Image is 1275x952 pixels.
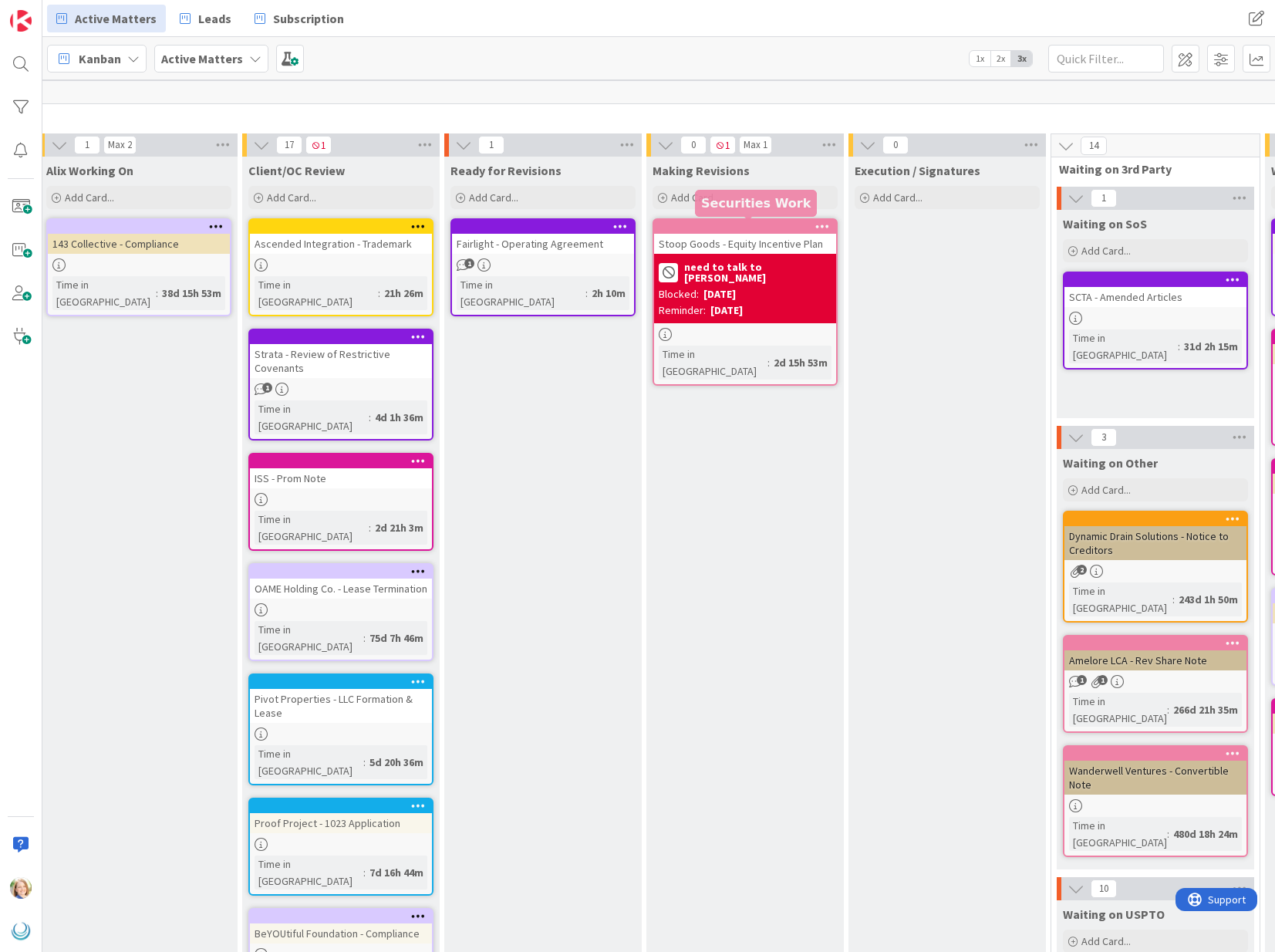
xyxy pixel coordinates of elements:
[1175,591,1242,608] div: 243d 1h 50m
[48,220,230,254] div: 143 Collective - Compliance
[371,519,427,536] div: 2d 21h 3m
[1063,272,1248,370] a: SCTA - Amended ArticlesTime in [GEOGRAPHIC_DATA]:31d 2h 15m
[1091,879,1117,898] span: 10
[250,910,432,944] div: BeYOUtiful Foundation - Compliance
[1064,761,1246,795] div: Wanderwell Ventures - Convertible Note
[108,141,132,149] div: Max 2
[671,191,720,204] span: Add Card...
[250,468,432,488] div: ISS - Prom Note
[1063,635,1248,733] a: Amelore LCA - Rev Share NoteTime in [GEOGRAPHIC_DATA]:266d 21h 35m
[161,51,243,66] b: Active Matters
[248,218,433,316] a: Ascended Integration - TrademarkTime in [GEOGRAPHIC_DATA]:21h 26m
[250,579,432,599] div: OAME Holding Co. - Lease Termination
[1077,675,1087,685] span: 1
[10,920,32,942] img: avatar
[653,163,750,178] span: Making Revisions
[710,302,743,319] div: [DATE]
[1011,51,1032,66] span: 3x
[873,191,923,204] span: Add Card...
[46,163,133,178] span: Alix Working On
[65,191,114,204] span: Add Card...
[1081,934,1131,948] span: Add Card...
[1167,701,1169,718] span: :
[250,675,432,723] div: Pivot Properties - LLC Formation & Lease
[680,136,707,154] span: 0
[1077,565,1087,575] span: 2
[588,285,629,302] div: 2h 10m
[744,141,767,149] div: Max 1
[10,877,32,899] img: AD
[262,383,272,393] span: 1
[1064,636,1246,670] div: Amelore LCA - Rev Share Note
[1167,825,1169,842] span: :
[1064,747,1246,795] div: Wanderwell Ventures - Convertible Note
[464,258,474,268] span: 1
[46,218,231,316] a: 143 Collective - ComplianceTime in [GEOGRAPHIC_DATA]:38d 15h 53m
[255,400,369,434] div: Time in [GEOGRAPHIC_DATA]
[659,302,706,319] div: Reminder:
[158,285,225,302] div: 38d 15h 53m
[1091,189,1117,208] span: 1
[1081,483,1131,497] span: Add Card...
[585,285,588,302] span: :
[1064,526,1246,560] div: Dynamic Drain Solutions - Notice to Creditors
[478,136,504,154] span: 1
[363,864,366,881] span: :
[75,9,157,28] span: Active Matters
[1064,287,1246,307] div: SCTA - Amended Articles
[710,136,736,154] span: 1
[1064,650,1246,670] div: Amelore LCA - Rev Share Note
[1059,161,1240,177] span: Waiting on 3rd Party
[10,10,32,32] img: Visit kanbanzone.com
[250,813,432,833] div: Proof Project - 1023 Application
[654,220,836,254] div: Stoop Goods - Equity Incentive Plan
[250,689,432,723] div: Pivot Properties - LLC Formation & Lease
[250,454,432,488] div: ISS - Prom Note
[1091,428,1117,447] span: 3
[250,220,432,254] div: Ascended Integration - Trademark
[1098,675,1108,685] span: 1
[255,856,363,890] div: Time in [GEOGRAPHIC_DATA]
[363,630,366,646] span: :
[1169,825,1242,842] div: 480d 18h 24m
[1063,455,1158,471] span: Waiting on Other
[276,136,302,154] span: 17
[250,344,432,378] div: Strata - Review of Restrictive Covenants
[1048,45,1164,73] input: Quick Filter...
[52,276,156,310] div: Time in [GEOGRAPHIC_DATA]
[1063,216,1147,231] span: Waiting on SoS
[156,285,158,302] span: :
[457,276,585,310] div: Time in [GEOGRAPHIC_DATA]
[659,346,767,380] div: Time in [GEOGRAPHIC_DATA]
[248,329,433,441] a: Strata - Review of Restrictive CovenantsTime in [GEOGRAPHIC_DATA]:4d 1h 36m
[450,163,562,178] span: Ready for Revisions
[1178,338,1180,355] span: :
[47,5,166,32] a: Active Matters
[248,453,433,551] a: ISS - Prom NoteTime in [GEOGRAPHIC_DATA]:2d 21h 3m
[255,621,363,655] div: Time in [GEOGRAPHIC_DATA]
[250,330,432,378] div: Strata - Review of Restrictive Covenants
[255,276,378,310] div: Time in [GEOGRAPHIC_DATA]
[450,218,636,316] a: Fairlight - Operating AgreementTime in [GEOGRAPHIC_DATA]:2h 10m
[469,191,518,204] span: Add Card...
[855,163,980,178] span: Execution / Signatures
[198,9,231,28] span: Leads
[1063,906,1165,922] span: Waiting on USPTO
[1069,329,1178,363] div: Time in [GEOGRAPHIC_DATA]
[1069,582,1172,616] div: Time in [GEOGRAPHIC_DATA]
[250,923,432,944] div: BeYOUtiful Foundation - Compliance
[363,754,366,771] span: :
[653,218,838,386] a: Stoop Goods - Equity Incentive Planneed to talk to [PERSON_NAME]Blocked:[DATE]Reminder:[DATE]Time...
[970,51,990,66] span: 1x
[1081,137,1107,155] span: 14
[305,136,332,154] span: 1
[703,286,736,302] div: [DATE]
[255,745,363,779] div: Time in [GEOGRAPHIC_DATA]
[248,163,345,178] span: Client/OC Review
[79,49,121,68] span: Kanban
[701,196,811,211] h5: Securities Work
[250,565,432,599] div: OAME Holding Co. - Lease Termination
[452,234,634,254] div: Fairlight - Operating Agreement
[1180,338,1242,355] div: 31d 2h 15m
[250,234,432,254] div: Ascended Integration - Trademark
